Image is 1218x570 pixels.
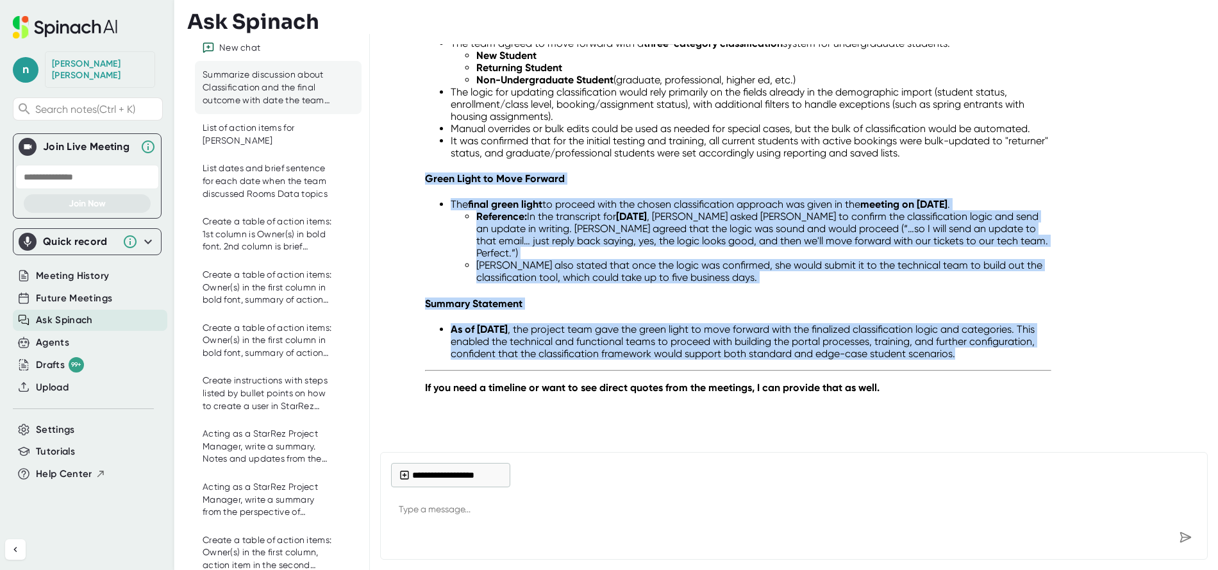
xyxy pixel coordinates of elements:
[476,62,562,74] strong: Returning Student
[451,198,1051,283] li: The to proceed with the chosen classification approach was given in the .
[476,259,1051,283] li: [PERSON_NAME] also stated that once the logic was confirmed, she would submit it to the technical...
[203,269,335,306] div: Create a table of action items: Owner(s) in the first column in bold font, summary of action item...
[36,444,75,459] button: Tutorials
[203,322,335,360] div: Create a table of action items: Owner(s) in the first column in bold font, summary of action item...
[476,49,537,62] strong: New Student
[425,172,565,185] strong: Green Light to Move Forward
[203,374,335,412] div: Create instructions with steps listed by bullet points on how to create a user in StarRez Web
[451,37,1051,86] li: The team agreed to move forward with a system for undergraduate students:
[425,381,880,394] strong: If you need a timeline or want to see direct quotes from the meetings, I can provide that as well.
[203,215,335,253] div: Create a table of action items: 1st column is Owner(s) in bold font. 2nd column is brief summary ...
[5,539,26,560] button: Collapse sidebar
[36,291,112,306] button: Future Meetings
[451,135,1051,159] li: It was confirmed that for the initial testing and training, all current students with active book...
[19,134,156,160] div: Join Live MeetingJoin Live Meeting
[203,481,335,519] div: Acting as a StarRez Project Manager, write a summary from the perspective of Nicole. Notes and up...
[203,428,335,465] div: Acting as a StarRez Project Manager, write a summary. Notes and updates from the call are below: ...
[203,122,335,147] div: List of action items for Nicole Kelly
[36,467,92,482] span: Help Center
[35,103,159,115] span: Search notes (Ctrl + K)
[24,194,151,213] button: Join Now
[69,357,84,373] div: 99+
[43,140,134,153] div: Join Live Meeting
[425,298,522,310] strong: Summary Statement
[36,357,84,373] button: Drafts 99+
[36,269,109,283] button: Meeting History
[219,42,260,54] div: New chat
[203,69,335,106] div: Summarize discussion about Classification and the final outcome with date the team gave the green...
[13,57,38,83] span: n
[451,323,508,335] strong: As of [DATE]
[52,58,148,81] div: Nicole Kelly
[451,86,1051,122] li: The logic for updating classification would rely primarily on the fields already in the demograph...
[21,140,34,153] img: Join Live Meeting
[36,380,69,395] button: Upload
[36,423,75,437] button: Settings
[476,74,1051,86] li: (graduate, professional, higher ed, etc.)
[451,323,1051,360] li: , the project team gave the green light to move forward with the finalized classification logic a...
[36,467,106,482] button: Help Center
[187,10,319,34] h3: Ask Spinach
[451,122,1051,135] li: Manual overrides or bulk edits could be used as needed for special cases, but the bulk of classif...
[476,210,527,222] strong: Reference:
[19,229,156,255] div: Quick record
[860,198,947,210] strong: meeting on [DATE]
[36,357,84,373] div: Drafts
[36,335,69,350] button: Agents
[616,210,647,222] strong: [DATE]
[43,235,116,248] div: Quick record
[69,198,106,209] span: Join Now
[203,162,335,200] div: List dates and brief sentence for each date when the team discussed Rooms Data topics
[476,210,1051,259] li: In the transcript for , [PERSON_NAME] asked [PERSON_NAME] to confirm the classification logic and...
[476,74,613,86] strong: Non-Undergraduate Student
[1174,526,1197,549] div: Send message
[36,313,93,328] button: Ask Spinach
[468,198,542,210] strong: final green light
